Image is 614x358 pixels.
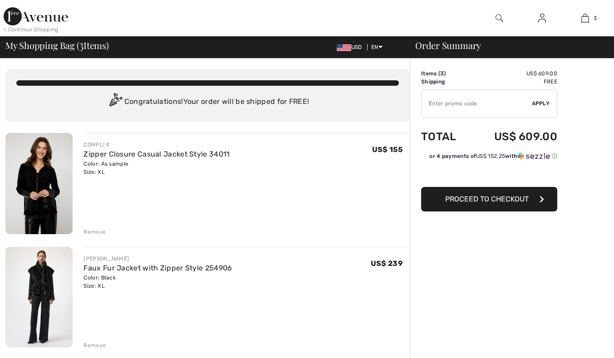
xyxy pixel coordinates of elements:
[372,145,403,154] span: US$ 155
[371,259,403,268] span: US$ 239
[581,13,589,24] img: My Bag
[16,93,399,111] div: Congratulations! Your order will be shipped for FREE!
[445,195,529,203] span: Proceed to Checkout
[470,121,557,152] td: US$ 609.00
[337,44,366,50] span: USD
[106,93,124,111] img: Congratulation2.svg
[476,153,505,159] span: US$ 152.25
[531,13,553,24] a: Sign In
[4,25,59,34] div: < Continue Shopping
[5,133,73,234] img: Zipper Closure Casual Jacket Style 34011
[337,44,351,51] img: US Dollar
[440,70,444,77] span: 3
[421,187,557,211] button: Proceed to Checkout
[421,121,470,152] td: Total
[421,78,470,86] td: Shipping
[421,152,557,163] div: or 4 payments ofUS$ 152.25withSezzle Click to learn more about Sezzle
[79,39,84,50] span: 3
[5,247,73,348] img: Faux Fur Jacket with Zipper Style 254906
[84,141,230,149] div: COMPLI K
[84,341,106,349] div: Remove
[84,150,230,158] a: Zipper Closure Casual Jacket Style 34011
[422,90,532,117] input: Promo code
[517,152,550,160] img: Sezzle
[470,78,557,86] td: Free
[4,7,68,25] img: 1ère Avenue
[5,41,109,50] span: My Shopping Bag ( Items)
[470,69,557,78] td: US$ 609.00
[538,13,546,24] img: My Info
[84,264,232,272] a: Faux Fur Jacket with Zipper Style 254906
[421,163,557,184] iframe: PayPal-paypal
[84,228,106,236] div: Remove
[564,13,606,24] a: 3
[84,274,232,290] div: Color: Black Size: XL
[421,69,470,78] td: Items ( )
[532,99,550,108] span: Apply
[371,44,383,50] span: EN
[84,160,230,176] div: Color: As sample Size: XL
[429,152,557,160] div: or 4 payments of with
[404,41,609,50] div: Order Summary
[594,14,597,22] span: 3
[496,13,503,24] img: search the website
[84,255,232,263] div: [PERSON_NAME]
